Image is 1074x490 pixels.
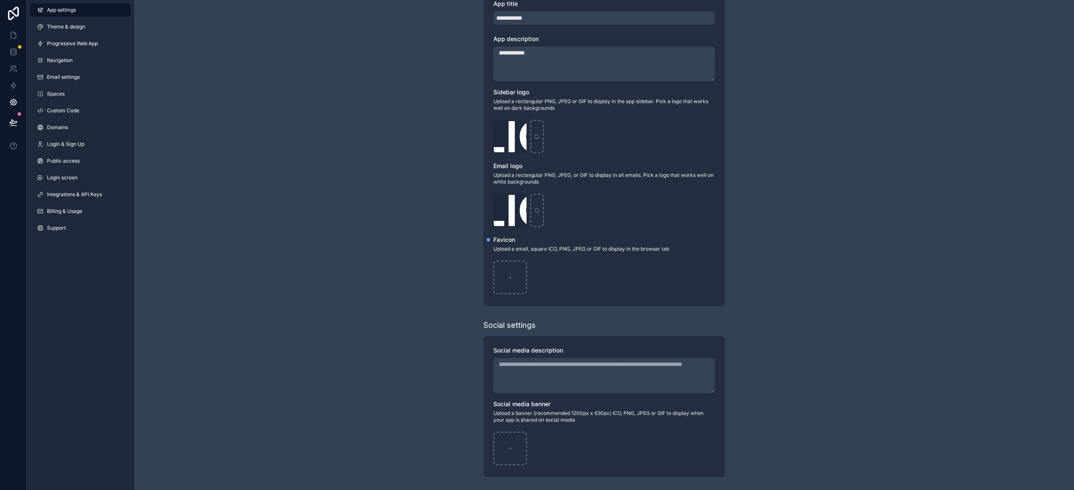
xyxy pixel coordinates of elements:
[30,221,131,235] a: Support
[47,74,80,80] span: Email settings
[47,225,66,231] span: Support
[47,141,84,148] span: Login & Sign Up
[30,20,131,34] a: Theme & design
[493,172,715,185] span: Upload a rectangular PNG, JPEG, or GIF to display in all emails. Pick a logo that works well on w...
[493,88,529,96] span: Sidebar logo
[30,154,131,168] a: Public access
[493,410,715,423] span: Upload a banner (recommended 1200px x 630px) ICO, PNG, JPEG or GIF to display when your app is sh...
[30,188,131,201] a: Integrations & API Keys
[30,121,131,134] a: Domains
[493,400,550,407] span: Social media banner
[493,236,515,243] span: Favicon
[47,174,78,181] span: Login screen
[30,205,131,218] a: Billing & Usage
[47,208,82,215] span: Billing & Usage
[30,104,131,117] a: Custom Code
[47,57,73,64] span: Navigation
[47,191,102,198] span: Integrations & API Keys
[47,7,76,13] span: App settings
[47,124,68,131] span: Domains
[30,70,131,84] a: Email settings
[47,91,65,97] span: Spaces
[30,3,131,17] a: App settings
[30,54,131,67] a: Navigation
[47,40,98,47] span: Progressive Web App
[493,347,563,354] span: Social media description
[493,162,522,169] span: Email logo
[30,87,131,101] a: Spaces
[493,35,539,42] span: App description
[47,158,80,164] span: Public access
[47,23,85,30] span: Theme & design
[493,98,715,111] span: Upload a rectangular PNG, JPEG or GIF to display in the app sidebar. Pick a logo that works well ...
[483,319,536,331] div: Social settings
[47,107,79,114] span: Custom Code
[30,137,131,151] a: Login & Sign Up
[30,37,131,50] a: Progressive Web App
[493,246,715,252] span: Upload a small, square ICO, PNG, JPEG or GIF to display in the browser tab
[30,171,131,184] a: Login screen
